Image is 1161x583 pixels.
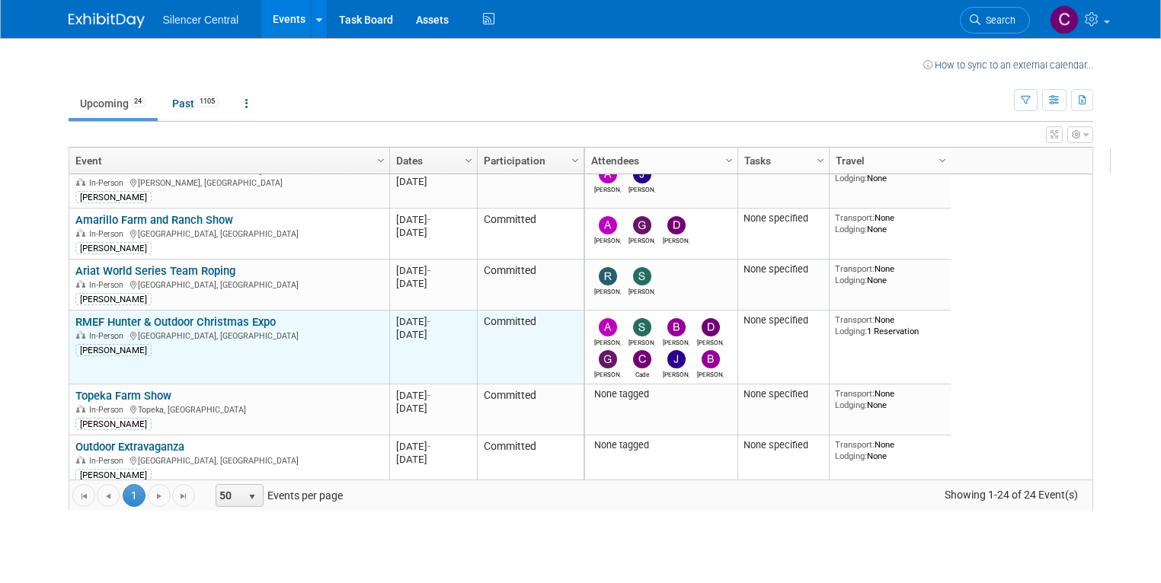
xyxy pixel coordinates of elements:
[702,318,720,336] img: Dayla Hughes
[75,162,271,176] a: [PERSON_NAME] Farm and Ranch Expo
[75,213,233,227] a: Amarillo Farm and Ranch Show
[812,148,829,170] a: Column Settings
[744,388,823,400] div: None specified
[744,314,823,327] div: None specified
[599,216,617,234] img: Andrew Sorenson
[246,491,258,503] span: select
[396,402,470,415] div: [DATE]
[427,265,430,276] span: -
[130,96,146,107] span: 24
[744,212,823,225] div: None specified
[723,155,735,167] span: Column Settings
[835,275,867,285] span: Lodging:
[594,368,621,378] div: Gregory Wilkerson
[396,213,470,226] div: [DATE]
[75,191,152,203] div: [PERSON_NAME]
[980,14,1015,26] span: Search
[89,405,128,415] span: In-Person
[628,285,655,295] div: Sarah Young
[663,234,689,244] div: Dean Woods
[835,451,867,461] span: Lodging:
[477,311,584,384] td: Committed
[835,388,945,410] div: None None
[599,318,617,336] img: Andrew Sorenson
[484,148,574,174] a: Participation
[427,390,430,401] span: -
[75,293,152,305] div: [PERSON_NAME]
[89,229,128,239] span: In-Person
[477,260,584,311] td: Committed
[936,155,948,167] span: Column Settings
[567,148,584,170] a: Column Settings
[161,89,231,118] a: Past1105
[477,435,584,486] td: Committed
[172,484,195,507] a: Go to the last page
[697,336,724,346] div: Dayla Hughes
[744,263,823,276] div: None specified
[75,264,235,278] a: Ariat World Series Team Roping
[427,441,430,452] span: -
[75,403,382,416] div: Topeka, [GEOGRAPHIC_DATA]
[702,350,720,368] img: Braden Hougaard
[195,96,219,107] span: 1105
[667,350,686,368] img: Jessica Crawford
[75,344,152,356] div: [PERSON_NAME]
[835,400,867,410] span: Lodging:
[744,148,819,174] a: Tasks
[1050,5,1079,34] img: Carin Froehlich
[628,183,655,193] div: Justin Armstrong
[721,148,737,170] a: Column Settings
[628,336,655,346] div: Steve Phillips
[814,155,827,167] span: Column Settings
[599,350,617,368] img: Gregory Wilkerson
[163,14,239,26] span: Silencer Central
[960,7,1030,33] a: Search
[835,388,875,399] span: Transport:
[633,165,651,183] img: Justin Armstrong
[594,183,621,193] div: Andrew Sorenson
[633,318,651,336] img: Steve Phillips
[396,264,470,277] div: [DATE]
[594,234,621,244] div: Andrew Sorenson
[569,155,581,167] span: Column Settings
[69,89,158,118] a: Upcoming24
[628,368,655,378] div: Cade Cox
[396,315,470,328] div: [DATE]
[427,214,430,225] span: -
[835,314,945,336] div: None 1 Reservation
[599,165,617,183] img: Andrew Sorenson
[396,389,470,402] div: [DATE]
[594,336,621,346] div: Andrew Sorenson
[76,331,85,339] img: In-Person Event
[835,173,867,183] span: Lodging:
[697,368,724,378] div: Braden Hougaard
[396,175,470,188] div: [DATE]
[75,176,382,189] div: [PERSON_NAME], [GEOGRAPHIC_DATA]
[835,314,875,325] span: Transport:
[462,155,475,167] span: Column Settings
[75,242,152,254] div: [PERSON_NAME]
[396,453,470,466] div: [DATE]
[590,388,731,400] div: None tagged
[123,484,146,507] span: 1
[599,267,617,285] img: Rob Young
[835,326,867,336] span: Lodging:
[89,280,128,290] span: In-Person
[89,178,128,188] span: In-Person
[375,155,387,167] span: Column Settings
[477,209,584,260] td: Committed
[75,148,379,174] a: Event
[396,226,470,239] div: [DATE]
[75,454,382,467] div: [GEOGRAPHIC_DATA], [GEOGRAPHIC_DATA]
[69,13,145,28] img: ExhibitDay
[75,469,152,481] div: [PERSON_NAME]
[75,418,152,430] div: [PERSON_NAME]
[75,278,382,291] div: [GEOGRAPHIC_DATA], [GEOGRAPHIC_DATA]
[477,384,584,435] td: Committed
[633,267,651,285] img: Sarah Young
[76,229,85,237] img: In-Person Event
[594,285,621,295] div: Rob Young
[744,439,823,451] div: None specified
[396,328,470,341] div: [DATE]
[396,277,470,290] div: [DATE]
